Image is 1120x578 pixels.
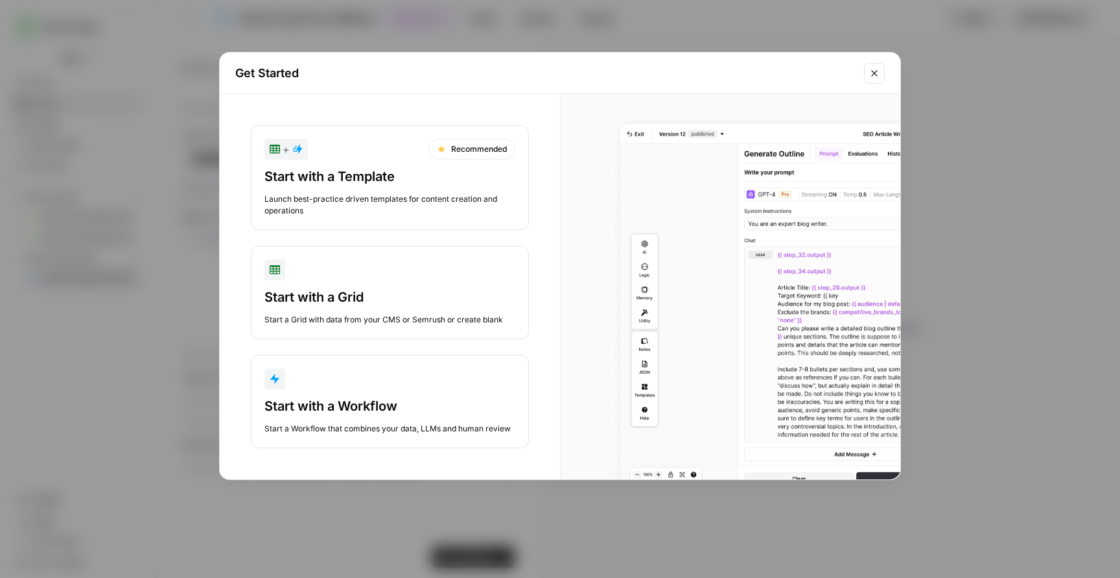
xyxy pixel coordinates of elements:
button: Close modal [864,63,885,84]
button: Start with a WorkflowStart a Workflow that combines your data, LLMs and human review [251,355,529,448]
div: Start a Workflow that combines your data, LLMs and human review [264,423,515,435]
button: +RecommendedStart with a TemplateLaunch best-practice driven templates for content creation and o... [251,125,529,230]
h2: Get Started [235,64,856,82]
button: Start with a GridStart a Grid with data from your CMS or Semrush or create blank [251,246,529,339]
div: Launch best-practice driven templates for content creation and operations [264,193,515,217]
div: Recommended [428,139,515,160]
div: Start with a Workflow [264,397,515,415]
div: Start with a Template [264,167,515,186]
div: Start with a Grid [264,288,515,306]
div: Start a Grid with data from your CMS or Semrush or create blank [264,314,515,326]
div: + [270,141,303,157]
